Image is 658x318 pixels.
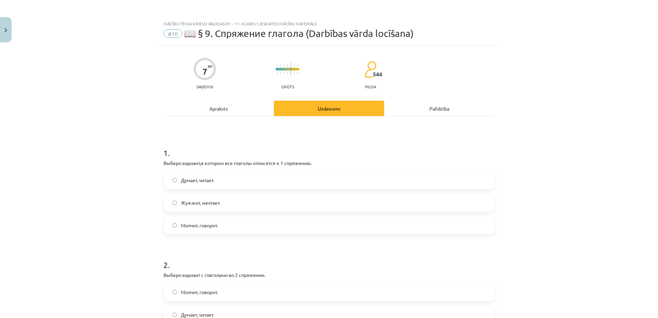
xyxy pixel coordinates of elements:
input: Думает, читает. [172,178,177,182]
span: XP [208,64,212,68]
img: students-c634bb4e5e11cddfef0936a35e636f08e4e9abd3cc4e673bd6f9a4125e45ecb1.svg [364,61,376,78]
input: Думает, читает. [172,313,177,317]
span: Молчит, говорит. [181,222,218,229]
p: Выбери вариант с глаголами во 2 спряжении. [163,271,495,279]
span: 📖 § 9. Спряжение глагола (Darbības vārda locīšana) [184,28,414,39]
img: icon-short-line-57e1e144782c952c97e751825c79c345078a6d821885a25fce030b3d8c18986b.svg [280,64,281,66]
p: Saņemsi [194,84,216,89]
span: 544 [373,71,382,77]
p: Выбери вариант,в котором все глаголы относятся к 1 спряжению. [163,160,495,167]
img: icon-short-line-57e1e144782c952c97e751825c79c345078a6d821885a25fce030b3d8c18986b.svg [287,72,288,74]
span: Думает, читает. [181,177,214,184]
img: icon-short-line-57e1e144782c952c97e751825c79c345078a6d821885a25fce030b3d8c18986b.svg [294,64,295,66]
input: Молчит, говорит. [172,290,177,294]
input: Молчит, говорит. [172,223,177,228]
span: Жужжит, мечтает. [181,199,220,206]
img: icon-short-line-57e1e144782c952c97e751825c79c345078a6d821885a25fce030b3d8c18986b.svg [287,64,288,66]
span: Молчит, говорит. [181,289,218,296]
p: pilda [365,84,376,89]
img: icon-long-line-d9ea69661e0d244f92f715978eff75569469978d946b2353a9bb055b3ed8787d.svg [291,63,291,76]
span: #10 [163,29,182,38]
div: Palīdzība [384,101,495,116]
img: icon-short-line-57e1e144782c952c97e751825c79c345078a6d821885a25fce030b3d8c18986b.svg [297,64,298,66]
div: 7 [203,67,207,76]
p: Grūts [281,84,294,89]
h1: 1 . [163,136,495,157]
div: Mācību tēma: Krievu valodas b1 - 11. klases 1.ieskaites mācību materiāls [163,21,495,26]
input: Жужжит, мечтает. [172,201,177,205]
img: icon-short-line-57e1e144782c952c97e751825c79c345078a6d821885a25fce030b3d8c18986b.svg [297,72,298,74]
img: icon-short-line-57e1e144782c952c97e751825c79c345078a6d821885a25fce030b3d8c18986b.svg [294,72,295,74]
img: icon-short-line-57e1e144782c952c97e751825c79c345078a6d821885a25fce030b3d8c18986b.svg [280,72,281,74]
div: Uzdevums [274,101,384,116]
h1: 2 . [163,248,495,269]
img: icon-close-lesson-0947bae3869378f0d4975bcd49f059093ad1ed9edebbc8119c70593378902aed.svg [4,28,7,33]
div: Apraksts [163,101,274,116]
